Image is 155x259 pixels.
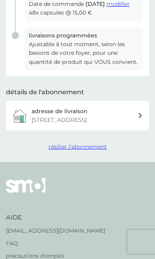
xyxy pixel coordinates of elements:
p: 48x capsules @ 15,00 € [29,8,139,17]
a: adresse de livraison[STREET_ADDRESS] [6,101,149,130]
h3: livraisons programmées [29,31,139,40]
img: smol [6,178,45,205]
a: FAQ [6,239,105,248]
h4: AIDE [6,213,105,222]
button: résilier l'abonnement [49,142,107,151]
p: Ajustable à tout moment, selon les besoins de votre foyer, pour une quantité de produit qui VOUS ... [29,40,139,66]
h3: adresse de livraison [32,107,88,116]
h2: détails de l'abonnement [6,88,84,97]
span: [DATE] [86,0,105,7]
span: modifier [106,0,130,7]
a: [EMAIL_ADDRESS][DOMAIN_NAME] [6,226,105,235]
span: résilier l'abonnement [49,143,107,150]
p: [STREET_ADDRESS] [32,116,87,124]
